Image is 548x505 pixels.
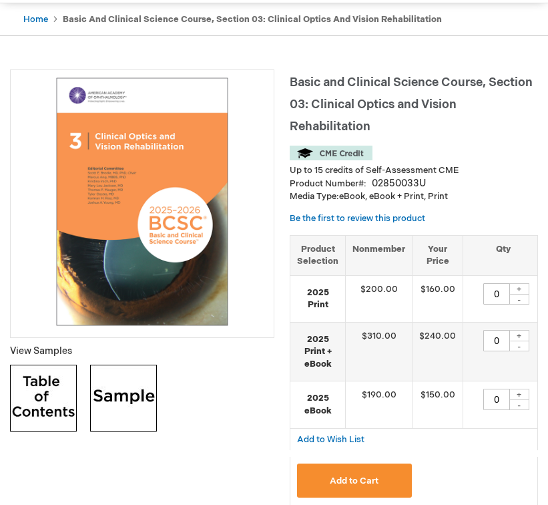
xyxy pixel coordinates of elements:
[346,275,413,322] td: $200.00
[10,345,274,358] p: View Samples
[290,191,339,202] strong: Media Type:
[290,190,538,203] p: eBook, eBook + Print, Print
[509,283,529,295] div: +
[23,14,48,25] a: Home
[290,235,346,275] th: Product Selection
[17,77,267,327] img: Basic and Clinical Science Course, Section 03: Clinical Optics and Vision Rehabilitation
[346,381,413,428] td: $190.00
[297,434,364,445] a: Add to Wish List
[483,330,510,351] input: Qty
[509,294,529,305] div: -
[297,333,338,371] strong: 2025 Print + eBook
[290,164,538,177] li: Up to 15 credits of Self-Assessment CME
[297,287,338,311] strong: 2025 Print
[290,213,425,224] a: Be the first to review this product
[290,146,372,160] img: CME Credit
[346,235,413,275] th: Nonmember
[297,434,364,445] span: Add to Wish List
[413,275,463,322] td: $160.00
[63,14,442,25] strong: Basic and Clinical Science Course, Section 03: Clinical Optics and Vision Rehabilitation
[413,235,463,275] th: Your Price
[509,389,529,400] div: +
[483,283,510,305] input: Qty
[463,235,544,275] th: Qty
[372,177,426,190] div: 02850033U
[346,322,413,381] td: $310.00
[297,392,338,417] strong: 2025 eBook
[290,178,366,189] strong: Product Number
[290,75,533,134] span: Basic and Clinical Science Course, Section 03: Clinical Optics and Vision Rehabilitation
[509,341,529,351] div: -
[330,476,378,486] span: Add to Cart
[509,330,529,341] div: +
[509,399,529,410] div: -
[413,381,463,428] td: $150.00
[483,389,510,410] input: Qty
[90,365,157,432] img: Click to view
[297,464,411,498] button: Add to Cart
[10,365,77,432] img: Click to view
[413,322,463,381] td: $240.00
